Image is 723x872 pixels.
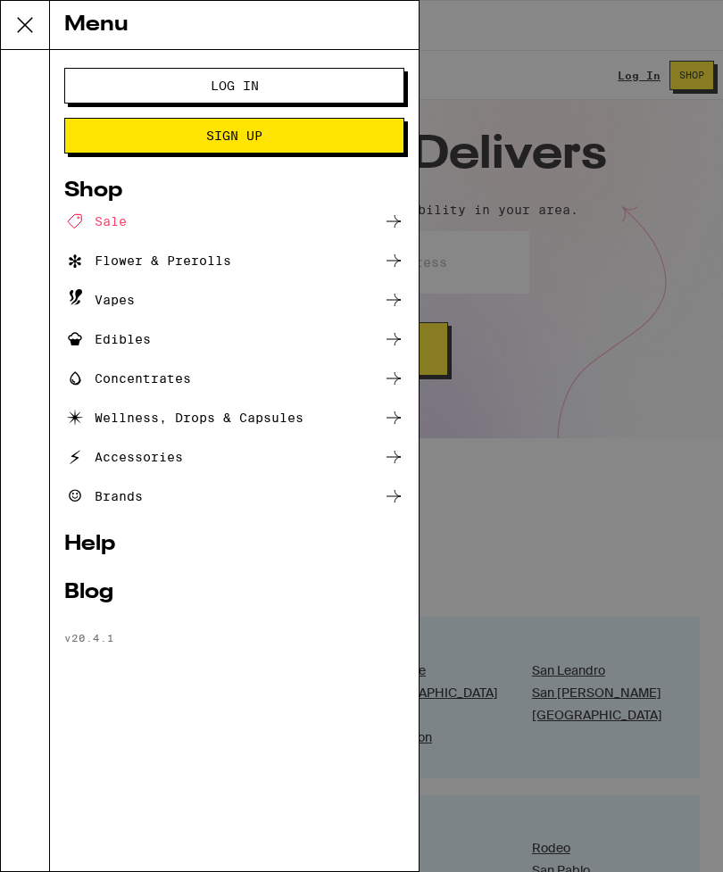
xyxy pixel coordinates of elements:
a: Vapes [64,289,404,311]
button: Log In [64,68,404,104]
div: Vapes [64,289,135,311]
div: Concentrates [64,368,191,389]
a: Shop [64,180,404,202]
span: v 20.4.1 [64,632,114,644]
div: Wellness, Drops & Capsules [64,407,303,428]
span: Sign Up [206,129,262,142]
a: Concentrates [64,368,404,389]
a: Brands [64,486,404,507]
a: Accessories [64,446,404,468]
div: Sale [64,211,127,232]
a: Sign Up [64,129,404,143]
div: Edibles [64,328,151,350]
span: Hi. Need any help? [11,12,129,27]
a: Flower & Prerolls [64,250,404,271]
a: Blog [64,582,404,603]
div: Accessories [64,446,183,468]
a: Log In [64,79,404,93]
div: Brands [64,486,143,507]
span: Log In [211,79,259,92]
div: Menu [50,1,419,50]
a: Edibles [64,328,404,350]
div: Flower & Prerolls [64,250,231,271]
a: Sale [64,211,404,232]
a: Wellness, Drops & Capsules [64,407,404,428]
button: Sign Up [64,118,404,154]
a: Help [64,534,404,555]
